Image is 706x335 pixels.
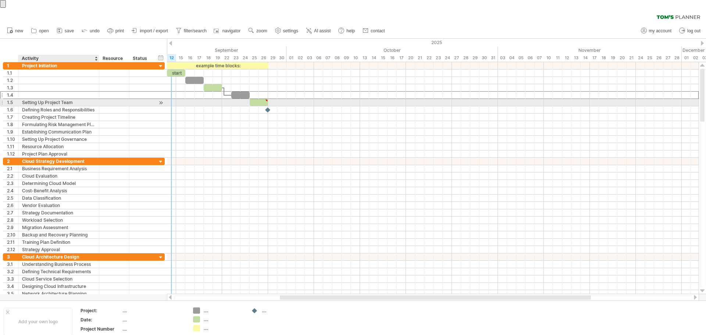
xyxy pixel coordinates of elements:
div: 1.8 [7,121,18,128]
a: filter/search [174,26,209,36]
div: Thursday, 9 October 2025 [342,54,351,62]
div: 2.5 [7,195,18,202]
a: print [106,26,126,36]
div: Cost-Benefit Analysis [22,187,95,194]
div: Friday, 17 October 2025 [397,54,406,62]
div: Friday, 7 November 2025 [535,54,544,62]
div: Setting Up Project Team [22,99,95,106]
div: Friday, 3 October 2025 [305,54,314,62]
div: Designing Cloud Infrastructure [22,283,95,290]
span: print [115,28,124,33]
div: 2 [7,158,18,165]
div: Cloud Strategy Development [22,158,95,165]
div: Thursday, 6 November 2025 [525,54,535,62]
div: example time blocks: [167,62,268,69]
div: Monday, 20 October 2025 [406,54,415,62]
a: zoom [246,26,269,36]
div: Tuesday, 7 October 2025 [323,54,332,62]
div: 3 [7,253,18,260]
div: 1.9 [7,128,18,135]
a: my account [639,26,674,36]
div: Tuesday, 11 November 2025 [553,54,562,62]
div: Wednesday, 5 November 2025 [516,54,525,62]
div: Cloud Service Selection [22,275,95,282]
div: Defining Technical Requirements [22,268,95,275]
div: Friday, 14 November 2025 [581,54,590,62]
span: contact [371,28,385,33]
div: 1.7 [7,114,18,121]
div: Thursday, 18 September 2025 [204,54,213,62]
div: 2.2 [7,172,18,179]
div: Friday, 21 November 2025 [627,54,636,62]
div: Project: [81,307,121,314]
div: Friday, 28 November 2025 [673,54,682,62]
div: Monday, 6 October 2025 [314,54,323,62]
span: undo [90,28,100,33]
div: Monday, 3 November 2025 [498,54,507,62]
div: Formulating Risk Management Plan [22,121,95,128]
div: Thursday, 20 November 2025 [617,54,627,62]
div: 3.3 [7,275,18,282]
div: 2.3 [7,180,18,187]
div: 1.5 [7,99,18,106]
div: .... [204,325,244,331]
div: Project Number [81,326,121,332]
div: Monday, 15 September 2025 [176,54,185,62]
div: 2.9 [7,224,18,231]
div: 1.4 [7,92,18,99]
div: Tuesday, 30 September 2025 [277,54,286,62]
a: help [336,26,357,36]
a: settings [273,26,300,36]
div: 2.10 [7,231,18,238]
div: Setting Up Project Governance [22,136,95,143]
a: new [5,26,25,36]
a: undo [80,26,102,36]
a: open [29,26,51,36]
div: Tuesday, 18 November 2025 [599,54,608,62]
div: September 2025 [84,46,286,54]
div: .... [122,326,184,332]
div: Strategy Approval [22,246,95,253]
div: Monday, 27 October 2025 [452,54,461,62]
div: Tuesday, 25 November 2025 [645,54,654,62]
span: my account [649,28,671,33]
div: .... [204,307,244,314]
a: import / export [130,26,170,36]
a: contact [361,26,387,36]
span: navigator [222,28,240,33]
div: Monday, 24 November 2025 [636,54,645,62]
span: help [346,28,355,33]
div: 1.11 [7,143,18,150]
div: Wednesday, 17 September 2025 [195,54,204,62]
div: Thursday, 16 October 2025 [388,54,397,62]
div: 3.1 [7,261,18,268]
div: Data Classification [22,195,95,202]
span: settings [283,28,298,33]
div: Creating Project Timeline [22,114,95,121]
span: zoom [256,28,267,33]
div: Tuesday, 14 October 2025 [369,54,378,62]
div: Activity [22,55,95,62]
div: Project Plan Approval [22,150,95,157]
div: Wednesday, 8 October 2025 [332,54,342,62]
div: scroll to activity [157,99,164,107]
div: Wednesday, 12 November 2025 [562,54,571,62]
div: November 2025 [498,46,682,54]
div: Wednesday, 26 November 2025 [654,54,663,62]
div: Migration Assessment [22,224,95,231]
span: filter/search [184,28,207,33]
div: Status [133,55,149,62]
div: Tuesday, 28 October 2025 [461,54,470,62]
div: Establishing Communication Plan [22,128,95,135]
div: Workload Selection [22,217,95,224]
div: Wednesday, 19 November 2025 [608,54,617,62]
div: Tuesday, 23 September 2025 [231,54,240,62]
div: Resource [103,55,125,62]
div: Wednesday, 29 October 2025 [470,54,479,62]
div: Monday, 13 October 2025 [360,54,369,62]
div: Training Plan Definition [22,239,95,246]
div: Friday, 19 September 2025 [213,54,222,62]
div: 3.4 [7,283,18,290]
div: Monday, 17 November 2025 [590,54,599,62]
div: Friday, 31 October 2025 [489,54,498,62]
